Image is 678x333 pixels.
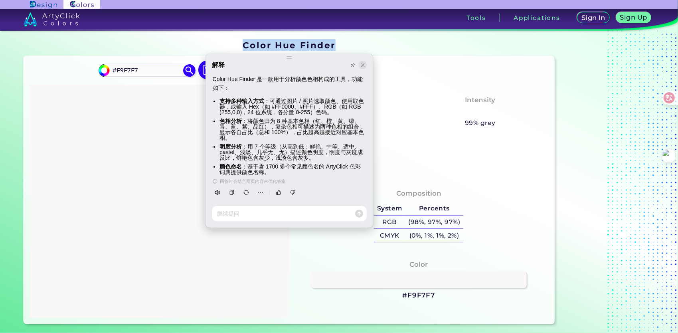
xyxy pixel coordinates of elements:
[374,229,405,242] h5: CMYK
[621,14,646,20] h5: Sign Up
[243,39,336,51] h1: Color Hue Finder
[374,216,405,229] h5: RGB
[618,13,649,23] a: Sign Up
[30,1,57,8] img: ArtyClick Design logo
[466,15,486,21] h3: Tools
[374,202,405,215] h5: System
[514,15,560,21] h3: Applications
[583,15,604,21] h5: Sign In
[405,202,463,215] h5: Percents
[198,60,217,79] img: icon picture
[579,13,608,23] a: Sign In
[396,188,441,199] h4: Composition
[465,118,496,128] h5: 99% grey
[465,94,496,106] h4: Intensity
[110,65,184,76] input: type color..
[402,291,435,300] h3: #F9F7F7
[409,259,428,270] h4: Color
[183,64,195,76] img: icon search
[24,12,80,26] img: logo_artyclick_colors_white.svg
[405,216,463,229] h5: (98%, 97%, 97%)
[452,107,508,117] h3: Almost None
[405,229,463,242] h5: (0%, 1%, 1%, 2%)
